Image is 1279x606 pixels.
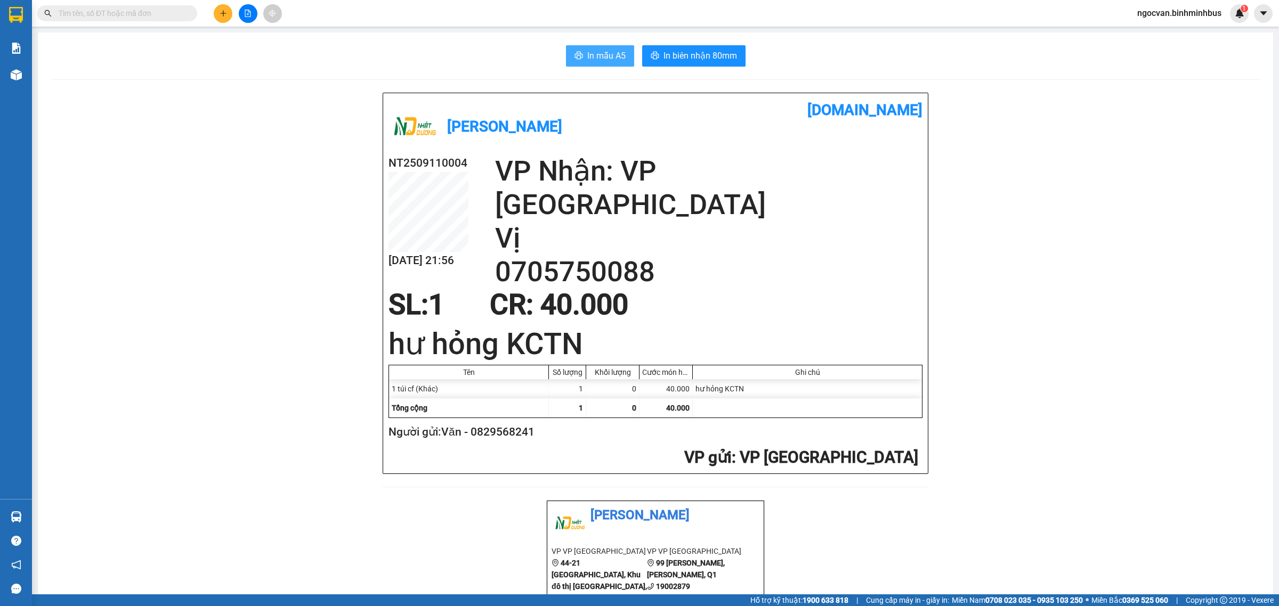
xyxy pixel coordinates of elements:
span: printer [574,51,583,61]
span: 0 [632,404,636,412]
h2: [DATE] 21:56 [388,252,468,269]
span: Miền Nam [952,594,1083,606]
button: aim [263,4,282,23]
img: logo.jpg [5,5,43,43]
li: [PERSON_NAME] [5,5,155,26]
div: Cước món hàng [642,368,690,376]
img: warehouse-icon [11,511,22,522]
img: warehouse-icon [11,69,22,80]
div: Tên [392,368,546,376]
div: 0 [586,379,639,398]
span: printer [651,51,659,61]
img: logo-vxr [9,7,23,23]
b: 99 [PERSON_NAME], [PERSON_NAME], Q1 [647,559,725,579]
span: Tổng cộng [392,404,427,412]
span: question-circle [11,536,21,546]
li: VP VP [GEOGRAPHIC_DATA] [74,45,142,80]
li: VP VP [GEOGRAPHIC_DATA] [647,545,742,557]
h2: : VP [GEOGRAPHIC_DATA] [388,447,918,469]
div: 1 túi cf (Khác) [389,379,549,398]
img: icon-new-feature [1235,9,1244,18]
strong: 0708 023 035 - 0935 103 250 [985,596,1083,604]
h2: VP Nhận: VP [GEOGRAPHIC_DATA] [495,154,922,222]
button: plus [214,4,232,23]
span: caret-down [1259,9,1268,18]
b: 19002879 [656,582,690,591]
span: CR : 40.000 [490,288,628,321]
img: solution-icon [11,43,22,54]
span: environment [647,559,654,567]
span: 1 [579,404,583,412]
li: VP VP [GEOGRAPHIC_DATA] [5,45,74,80]
span: SL: [388,288,428,321]
li: VP VP [GEOGRAPHIC_DATA] [552,545,647,557]
h2: 0705750088 [495,255,922,289]
span: VP gửi [684,448,732,466]
strong: 0369 525 060 [1122,596,1168,604]
span: 1 [1242,5,1246,12]
span: phone [647,583,654,590]
span: Cung cấp máy in - giấy in: [866,594,949,606]
h2: Vị [495,222,922,255]
span: | [856,594,858,606]
span: message [11,584,21,594]
input: Tìm tên, số ĐT hoặc mã đơn [59,7,184,19]
span: In mẫu A5 [587,49,626,62]
h2: NT2509110004 [388,154,468,172]
li: [PERSON_NAME] [552,505,759,526]
span: In biên nhận 80mm [663,49,737,62]
span: | [1176,594,1178,606]
span: 40.000 [666,404,690,412]
div: Số lượng [552,368,583,376]
button: printerIn biên nhận 80mm [642,45,746,67]
b: [PERSON_NAME] [447,118,562,135]
div: Khối lượng [589,368,636,376]
b: [DOMAIN_NAME] [807,101,922,119]
span: plus [220,10,227,17]
span: search [44,10,52,17]
span: aim [269,10,276,17]
button: caret-down [1254,4,1273,23]
button: printerIn mẫu A5 [566,45,634,67]
div: hư hỏng KCTN [693,379,922,398]
h2: Người gửi: Văn - 0829568241 [388,423,918,441]
h1: hư hỏng KCTN [388,323,922,365]
span: ⚪️ [1086,598,1089,602]
button: file-add [239,4,257,23]
span: ngocvan.binhminhbus [1129,6,1230,20]
img: logo.jpg [552,505,589,543]
sup: 1 [1241,5,1248,12]
span: notification [11,560,21,570]
span: Miền Bắc [1091,594,1168,606]
strong: 1900 633 818 [803,596,848,604]
span: Hỗ trợ kỹ thuật: [750,594,848,606]
span: file-add [244,10,252,17]
span: 1 [428,288,444,321]
div: 40.000 [639,379,693,398]
div: 1 [549,379,586,398]
div: Ghi chú [695,368,919,376]
span: copyright [1220,596,1227,604]
span: environment [552,559,559,567]
img: logo.jpg [388,101,442,154]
